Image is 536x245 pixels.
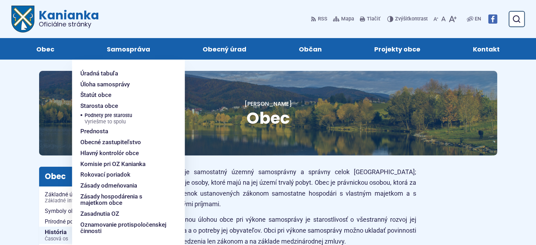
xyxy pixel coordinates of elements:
[11,6,35,32] img: Prejsť na domovskú stránku
[87,38,169,60] a: Samospráva
[80,100,168,111] a: Starosta obce
[341,15,354,23] span: Mapa
[39,189,143,206] a: Základné údajeZákladné informácie
[80,169,130,180] span: Rokovací poriadok
[17,38,73,60] a: Obec
[280,38,341,60] a: Občan
[85,111,132,126] span: Podnety pre starostu
[36,38,54,60] span: Obec
[39,21,99,27] span: Oficiálne stránky
[311,12,329,26] a: RSS
[107,38,150,60] span: Samospráva
[45,189,138,206] span: Základné údaje
[395,16,409,22] span: Zvýšiť
[80,169,168,180] a: Rokovací poriadok
[395,16,428,22] span: kontrast
[80,137,141,148] span: Obecné zastupiteľstvo
[80,79,168,90] a: Úloha samosprávy
[432,12,440,26] button: Zmenšiť veľkosť písma
[80,219,168,237] a: Oznamovanie protispoločenskej činnosti
[80,180,168,191] a: Zásady odmeňovania
[332,12,356,26] a: Mapa
[203,38,246,60] span: Obecný úrad
[387,12,429,26] button: Zvýšiťkontrast
[367,16,380,22] span: Tlačiť
[374,38,420,60] span: Projekty obce
[447,12,458,26] button: Zväčšiť veľkosť písma
[318,15,327,23] span: RSS
[80,208,119,219] span: Zasadnutia OZ
[80,137,168,148] a: Obecné zastupiteľstvo
[299,38,322,60] span: Občan
[80,126,108,137] span: Prednosta
[80,68,118,79] span: Úradná tabuľa
[39,227,143,244] a: HistóriaČasová os
[85,119,132,125] span: Vyriešme to spolu
[355,38,440,60] a: Projekty obce
[80,68,168,79] a: Úradná tabuľa
[166,167,416,210] p: Obec je samostatný územný samosprávny a správny celok [GEOGRAPHIC_DATA]; združuje osoby, ktoré ma...
[80,208,168,219] a: Zasadnutia OZ
[80,159,168,170] a: Komisie pri OZ Kanianka
[80,148,168,159] a: Hlavný kontrolór obce
[45,206,138,216] span: Symboly obce
[80,90,168,100] a: Štatút obce
[11,6,99,32] a: Logo Kanianka, prejsť na domovskú stránku.
[39,216,143,227] a: Prírodné pomery
[245,100,292,108] a: [PERSON_NAME]
[39,167,143,186] h3: Obec
[45,227,138,244] span: História
[440,12,447,26] button: Nastaviť pôvodnú veľkosť písma
[80,90,111,100] span: Štatút obce
[80,126,168,137] a: Prednosta
[80,79,130,90] span: Úloha samosprávy
[35,9,99,27] span: Kanianka
[473,15,482,23] a: EN
[45,198,138,204] span: Základné informácie
[473,38,500,60] span: Kontakt
[454,38,519,60] a: Kontakt
[80,180,137,191] span: Zásady odmeňovania
[358,12,382,26] button: Tlačiť
[80,148,139,159] span: Hlavný kontrolór obce
[183,38,265,60] a: Obecný úrad
[39,206,143,216] a: Symboly obce
[80,191,168,208] a: Zásady hospodárenia s majetkom obce
[80,159,146,170] span: Komisie pri OZ Kanianka
[475,15,481,23] span: EN
[488,14,497,24] img: Prejsť na Facebook stránku
[246,107,290,129] span: Obec
[85,111,168,126] a: Podnety pre starostuVyriešme to spolu
[80,100,118,111] span: Starosta obce
[45,216,138,227] span: Prírodné pomery
[45,236,138,242] span: Časová os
